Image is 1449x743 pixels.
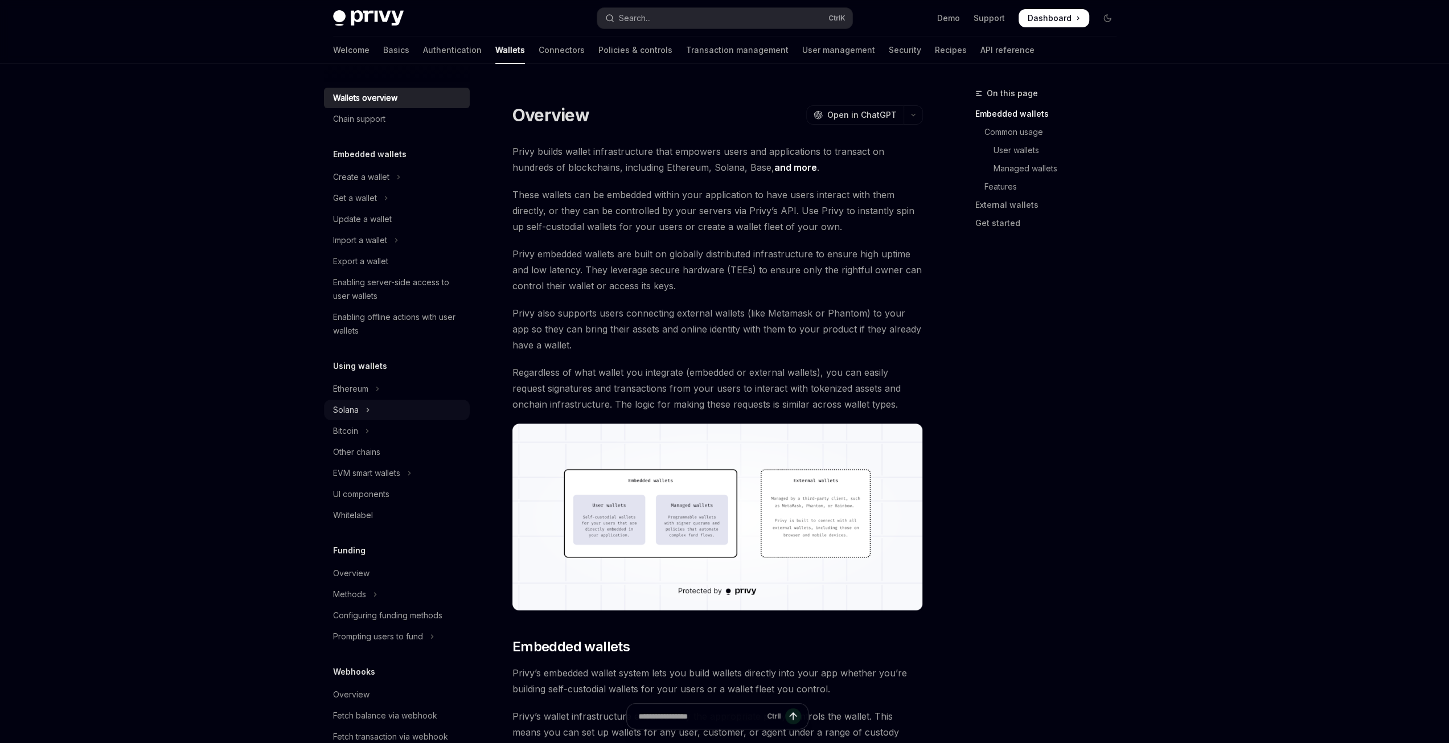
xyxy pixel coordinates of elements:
[975,159,1126,178] a: Managed wallets
[974,13,1005,24] a: Support
[324,463,470,483] button: Toggle EVM smart wallets section
[324,272,470,306] a: Enabling server-side access to user wallets
[333,36,370,64] a: Welcome
[423,36,482,64] a: Authentication
[333,382,368,396] div: Ethereum
[333,567,370,580] div: Overview
[975,196,1126,214] a: External wallets
[512,246,923,294] span: Privy embedded wallets are built on globally distributed infrastructure to ensure high uptime and...
[324,442,470,462] a: Other chains
[774,162,817,174] a: and more
[785,708,801,724] button: Send message
[512,424,923,610] img: images/walletoverview.png
[619,11,651,25] div: Search...
[539,36,585,64] a: Connectors
[324,626,470,647] button: Toggle Prompting users to fund section
[333,609,442,622] div: Configuring funding methods
[383,36,409,64] a: Basics
[333,212,392,226] div: Update a wallet
[686,36,789,64] a: Transaction management
[333,487,389,501] div: UI components
[324,400,470,420] button: Toggle Solana section
[324,605,470,626] a: Configuring funding methods
[937,13,960,24] a: Demo
[333,445,380,459] div: Other chains
[495,36,525,64] a: Wallets
[324,563,470,584] a: Overview
[598,36,672,64] a: Policies & controls
[333,91,397,105] div: Wallets overview
[975,141,1126,159] a: User wallets
[324,167,470,187] button: Toggle Create a wallet section
[333,466,400,480] div: EVM smart wallets
[987,87,1038,100] span: On this page
[324,484,470,504] a: UI components
[324,379,470,399] button: Toggle Ethereum section
[512,187,923,235] span: These wallets can be embedded within your application to have users interact with them directly, ...
[324,307,470,341] a: Enabling offline actions with user wallets
[333,665,375,679] h5: Webhooks
[806,105,904,125] button: Open in ChatGPT
[333,544,366,557] h5: Funding
[324,230,470,251] button: Toggle Import a wallet section
[333,170,389,184] div: Create a wallet
[333,508,373,522] div: Whitelabel
[333,403,359,417] div: Solana
[333,709,437,723] div: Fetch balance via webhook
[333,10,404,26] img: dark logo
[324,251,470,272] a: Export a wallet
[512,665,923,697] span: Privy’s embedded wallet system lets you build wallets directly into your app whether you’re build...
[889,36,921,64] a: Security
[975,123,1126,141] a: Common usage
[512,364,923,412] span: Regardless of what wallet you integrate (embedded or external wallets), you can easily request si...
[333,310,463,338] div: Enabling offline actions with user wallets
[333,688,370,701] div: Overview
[324,505,470,526] a: Whitelabel
[324,421,470,441] button: Toggle Bitcoin section
[333,424,358,438] div: Bitcoin
[828,14,845,23] span: Ctrl K
[975,105,1126,123] a: Embedded wallets
[333,630,423,643] div: Prompting users to fund
[333,233,387,247] div: Import a wallet
[980,36,1035,64] a: API reference
[333,254,388,268] div: Export a wallet
[975,214,1126,232] a: Get started
[324,584,470,605] button: Toggle Methods section
[324,684,470,705] a: Overview
[333,359,387,373] h5: Using wallets
[333,588,366,601] div: Methods
[1019,9,1089,27] a: Dashboard
[512,143,923,175] span: Privy builds wallet infrastructure that empowers users and applications to transact on hundreds o...
[324,109,470,129] a: Chain support
[324,209,470,229] a: Update a wallet
[638,704,762,729] input: Ask a question...
[512,105,589,125] h1: Overview
[975,178,1126,196] a: Features
[333,112,385,126] div: Chain support
[324,88,470,108] a: Wallets overview
[324,188,470,208] button: Toggle Get a wallet section
[827,109,897,121] span: Open in ChatGPT
[597,8,852,28] button: Open search
[333,147,407,161] h5: Embedded wallets
[512,305,923,353] span: Privy also supports users connecting external wallets (like Metamask or Phantom) to your app so t...
[1098,9,1116,27] button: Toggle dark mode
[512,638,630,656] span: Embedded wallets
[333,191,377,205] div: Get a wallet
[333,276,463,303] div: Enabling server-side access to user wallets
[324,705,470,726] a: Fetch balance via webhook
[802,36,875,64] a: User management
[935,36,967,64] a: Recipes
[1028,13,1072,24] span: Dashboard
